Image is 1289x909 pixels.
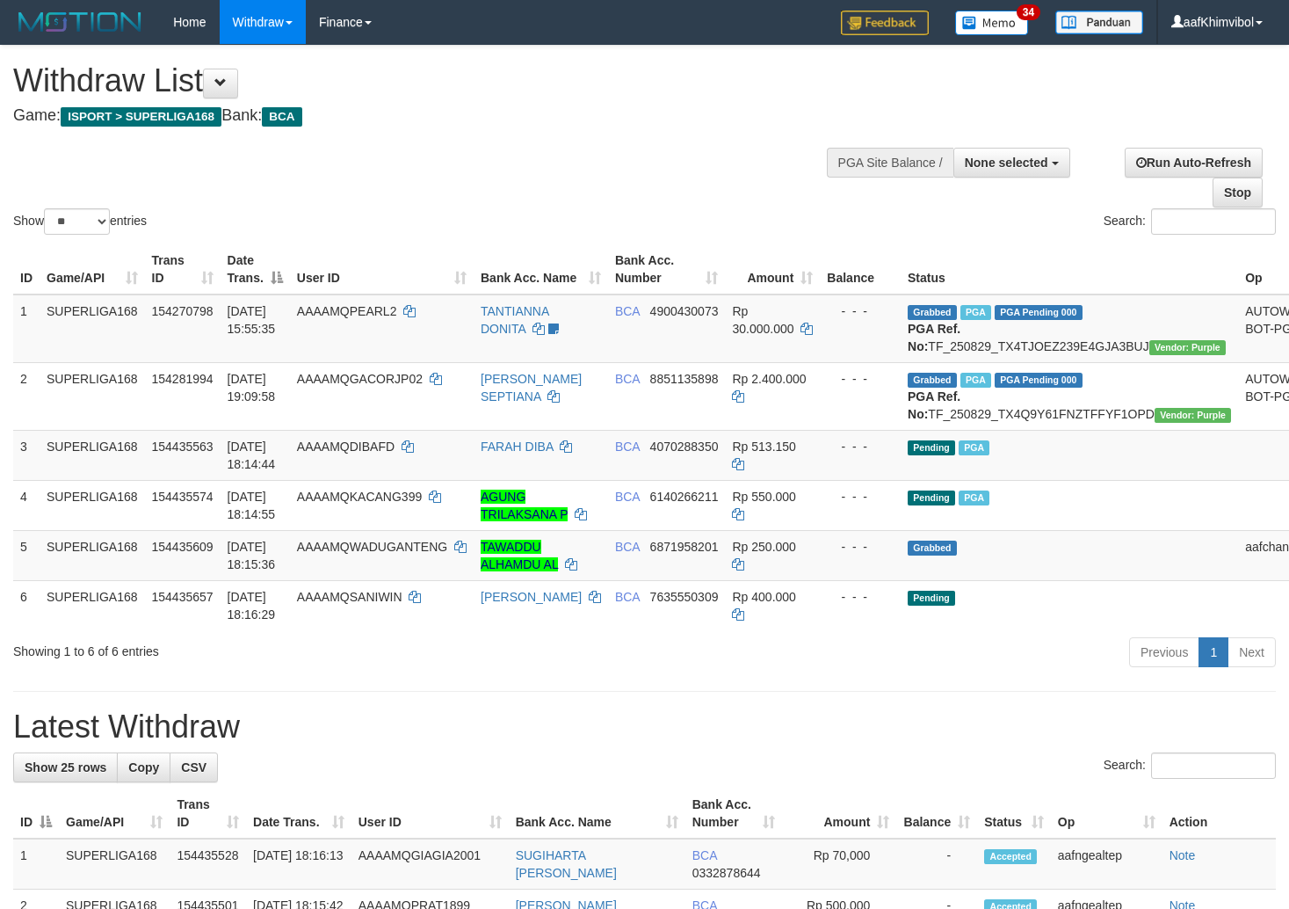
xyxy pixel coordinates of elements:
[13,9,147,35] img: MOTION_logo.png
[827,148,953,178] div: PGA Site Balance /
[40,295,145,363] td: SUPERLIGA168
[481,490,568,521] a: AGUNG TRILAKSANA P
[13,107,842,125] h4: Game: Bank:
[960,373,991,388] span: Marked by aafnonsreyleab
[896,789,977,839] th: Balance: activate to sort column ascending
[960,305,991,320] span: Marked by aafmaleo
[40,530,145,580] td: SUPERLIGA168
[732,540,795,554] span: Rp 250.000
[61,107,221,127] span: ISPORT > SUPERLIGA168
[908,541,957,556] span: Grabbed
[40,580,145,630] td: SUPERLIGA168
[152,440,214,454] span: 154435563
[59,789,170,839] th: Game/API: activate to sort column ascending
[351,789,509,839] th: User ID: activate to sort column ascending
[984,849,1037,864] span: Accepted
[509,789,685,839] th: Bank Acc. Name: activate to sort column ascending
[170,839,246,890] td: 154435528
[692,866,761,880] span: Copy 0332878644 to clipboard
[40,244,145,295] th: Game/API: activate to sort column ascending
[901,362,1238,430] td: TF_250829_TX4Q9Y61FNZTFFYF1OPD
[692,848,717,862] span: BCA
[1227,637,1276,667] a: Next
[297,304,397,318] span: AAAAMQPEARL2
[228,540,276,571] span: [DATE] 18:15:36
[13,208,147,235] label: Show entries
[827,488,894,505] div: - - -
[959,440,989,455] span: Marked by aafsoycanthlai
[228,490,276,521] span: [DATE] 18:14:55
[59,839,170,890] td: SUPERLIGA168
[732,372,806,386] span: Rp 2.400.000
[262,107,301,127] span: BCA
[955,11,1029,35] img: Button%20Memo.svg
[297,540,447,554] span: AAAAMQWADUGANTENG
[782,839,896,890] td: Rp 70,000
[228,590,276,622] span: [DATE] 18:16:29
[13,530,40,580] td: 5
[827,438,894,455] div: - - -
[908,440,955,455] span: Pending
[615,372,640,386] span: BCA
[297,490,422,504] span: AAAAMQKACANG399
[1051,839,1162,890] td: aafngealtep
[290,244,474,295] th: User ID: activate to sort column ascending
[170,789,246,839] th: Trans ID: activate to sort column ascending
[650,490,719,504] span: Copy 6140266211 to clipboard
[40,362,145,430] td: SUPERLIGA168
[1051,789,1162,839] th: Op: activate to sort column ascending
[1170,848,1196,862] a: Note
[145,244,221,295] th: Trans ID: activate to sort column ascending
[959,491,989,505] span: Marked by aafsoycanthlai
[117,753,170,782] a: Copy
[820,244,901,295] th: Balance
[995,373,1083,388] span: PGA Pending
[13,709,1276,745] h1: Latest Withdraw
[725,244,820,295] th: Amount: activate to sort column ascending
[13,244,40,295] th: ID
[908,591,955,606] span: Pending
[908,305,957,320] span: Grabbed
[608,244,726,295] th: Bank Acc. Number: activate to sort column ascending
[827,588,894,606] div: - - -
[901,244,1238,295] th: Status
[650,372,719,386] span: Copy 8851135898 to clipboard
[481,440,553,454] a: FARAH DIBA
[841,11,929,35] img: Feedback.jpg
[1162,789,1276,839] th: Action
[40,480,145,530] td: SUPERLIGA168
[827,302,894,320] div: - - -
[965,156,1048,170] span: None selected
[13,295,40,363] td: 1
[977,789,1051,839] th: Status: activate to sort column ascending
[516,848,617,880] a: SUGIHARTA [PERSON_NAME]
[732,590,795,604] span: Rp 400.000
[13,63,842,98] h1: Withdraw List
[1104,208,1276,235] label: Search:
[481,304,549,336] a: TANTIANNA DONITA
[246,789,351,839] th: Date Trans.: activate to sort column ascending
[1017,4,1040,20] span: 34
[474,244,608,295] th: Bank Acc. Name: activate to sort column ascending
[228,304,276,336] span: [DATE] 15:55:35
[1104,753,1276,779] label: Search:
[908,373,957,388] span: Grabbed
[953,148,1070,178] button: None selected
[1055,11,1143,34] img: panduan.png
[152,490,214,504] span: 154435574
[908,389,960,421] b: PGA Ref. No:
[732,440,795,454] span: Rp 513.150
[995,305,1083,320] span: PGA Pending
[908,322,960,353] b: PGA Ref. No:
[1213,178,1263,207] a: Stop
[297,372,423,386] span: AAAAMQGACORJP02
[297,590,402,604] span: AAAAMQSANIWIN
[152,540,214,554] span: 154435609
[181,760,206,774] span: CSV
[1151,753,1276,779] input: Search:
[732,490,795,504] span: Rp 550.000
[1198,637,1228,667] a: 1
[351,839,509,890] td: AAAAMQGIAGIA2001
[650,440,719,454] span: Copy 4070288350 to clipboard
[827,538,894,556] div: - - -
